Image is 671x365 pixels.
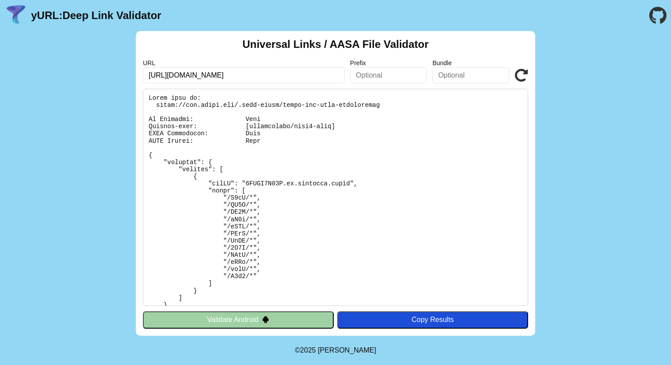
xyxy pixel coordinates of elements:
div: Copy Results [342,316,524,324]
a: Michael Ibragimchayev's Personal Site [318,346,376,354]
img: yURL Logo [4,4,28,27]
img: droidIcon.svg [262,316,269,323]
label: Bundle [432,59,509,67]
input: Optional [350,67,427,83]
input: Required [143,67,345,83]
a: yURL:Deep Link Validator [31,9,161,22]
span: 2025 [300,346,316,354]
pre: Lorem ipsu do: sitam://con.adipi.eli/.sedd-eiusm/tempo-inc-utla-etdoloremag Al Enimadmi: Veni Qui... [143,89,528,306]
footer: © [295,336,376,365]
button: Validate Android [143,311,334,328]
label: Prefix [350,59,427,67]
input: Optional [432,67,509,83]
h2: Universal Links / AASA File Validator [242,38,429,51]
label: URL [143,59,345,67]
button: Copy Results [337,311,528,328]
